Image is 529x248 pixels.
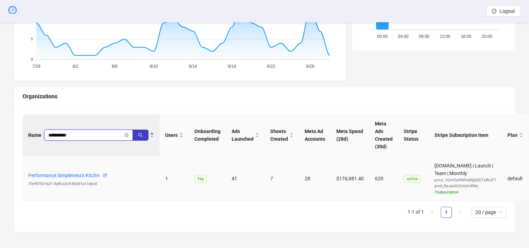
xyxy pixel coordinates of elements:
[228,64,236,69] tspan: 8/18
[398,34,409,39] tspan: 04:00
[377,34,388,39] tspan: 00:00
[305,175,325,182] div: 28
[434,189,496,196] div: 1 Subscription
[165,131,178,139] span: Users
[160,156,189,201] td: 1
[408,207,424,218] li: 1-1 of 1
[31,37,33,41] tspan: 5
[189,114,226,156] th: Onboarding Completed
[150,64,158,69] tspan: 8/10
[23,92,506,101] div: Organizations
[482,34,492,39] tspan: 20:00
[369,114,398,156] th: Meta Ads Created (30d)
[226,156,265,201] td: 41
[461,34,471,39] tspan: 16:00
[28,173,99,178] a: Performance Simpleness's Kitchn
[502,114,529,156] th: Plan
[502,156,529,201] td: default
[331,114,369,156] th: Meta Spend (28d)
[138,133,143,138] span: search
[73,64,79,69] tspan: 8/2
[31,57,33,61] tspan: 0
[306,64,314,69] tspan: 8/26
[28,181,154,187] div: 7fe95752-fa21-4afb-a2c5-80a91a11dec0
[133,130,149,141] button: search
[434,163,496,196] span: [DOMAIN_NAME] | Launch | Team | Monthly
[441,207,452,218] li: 1
[125,133,129,137] button: close-circle
[232,127,254,143] span: Ads Launched
[499,8,515,14] span: Logout
[427,207,438,218] li: Previous Page
[8,6,17,14] span: dashboard
[189,64,197,69] tspan: 8/14
[486,6,521,17] button: Logout
[160,114,189,156] th: Users
[112,64,118,69] tspan: 8/6
[441,207,451,217] a: 1
[429,114,502,156] th: Stripe Subscription Item
[471,207,506,218] div: Page Size
[32,64,41,69] tspan: 7/29
[434,183,496,189] div: prod_RaJqnGtGmUmfMq
[331,156,369,201] td: $176,981.40
[427,207,438,218] button: left
[270,127,288,143] span: Sheets Created
[299,114,331,156] th: Meta Ad Accounts
[194,175,207,183] span: Yes
[475,207,502,217] span: 20 / page
[455,207,466,218] button: right
[507,131,518,139] span: Plan
[404,175,420,183] span: active
[267,64,275,69] tspan: 8/22
[375,175,393,182] div: 620
[458,210,462,214] span: right
[398,114,429,156] th: Stripe Status
[265,156,299,201] td: 7
[265,114,299,156] th: Sheets Created
[430,210,434,214] span: left
[455,207,466,218] li: Next Page
[492,9,497,14] span: logout
[434,177,496,183] div: price_1QmYjuHhPs6hjbjQETidNJFT
[226,114,265,156] th: Ads Launched
[440,34,450,39] tspan: 12:00
[419,34,430,39] tspan: 08:00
